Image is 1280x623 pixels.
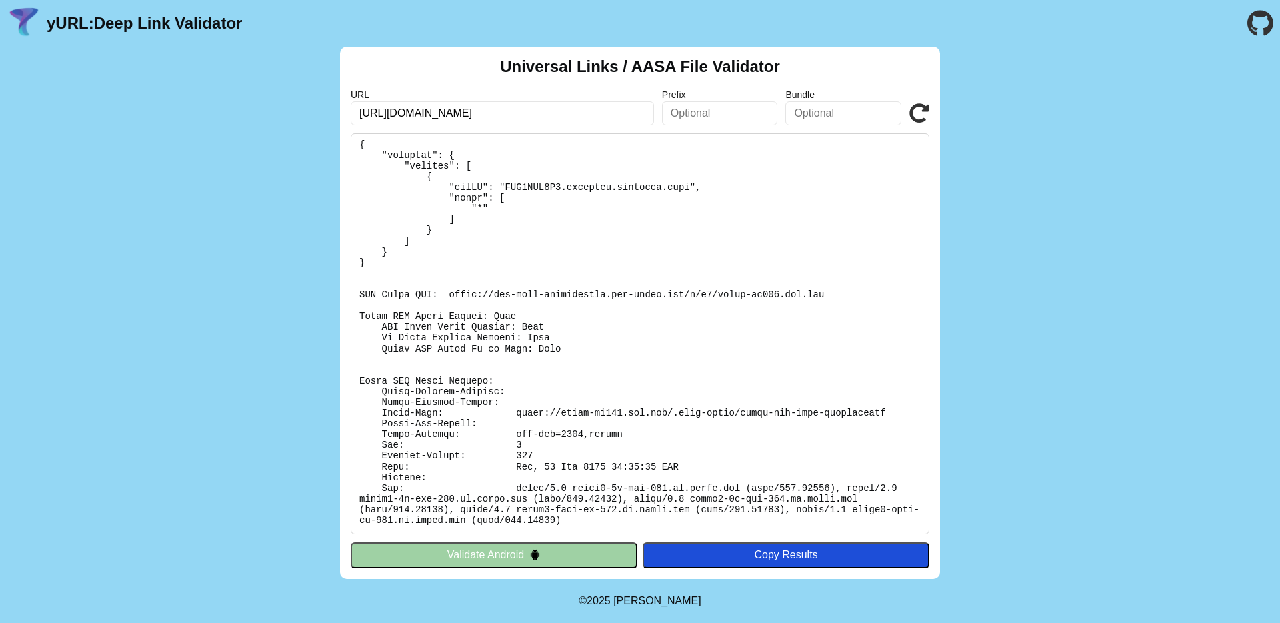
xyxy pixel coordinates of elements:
[7,6,41,41] img: yURL Logo
[47,14,242,33] a: yURL:Deep Link Validator
[613,595,701,606] a: Michael Ibragimchayev's Personal Site
[662,101,778,125] input: Optional
[587,595,611,606] span: 2025
[351,133,929,534] pre: Lorem ipsu do: sitam://conse-ad478.eli.sed/.doei-tempo/incid-utl-etdo-magnaaliqua En Adminimv: Qu...
[351,89,654,100] label: URL
[785,89,901,100] label: Bundle
[662,89,778,100] label: Prefix
[649,549,923,561] div: Copy Results
[351,101,654,125] input: Required
[785,101,901,125] input: Optional
[643,542,929,568] button: Copy Results
[529,549,541,560] img: droidIcon.svg
[500,57,780,76] h2: Universal Links / AASA File Validator
[579,579,701,623] footer: ©
[351,542,637,568] button: Validate Android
